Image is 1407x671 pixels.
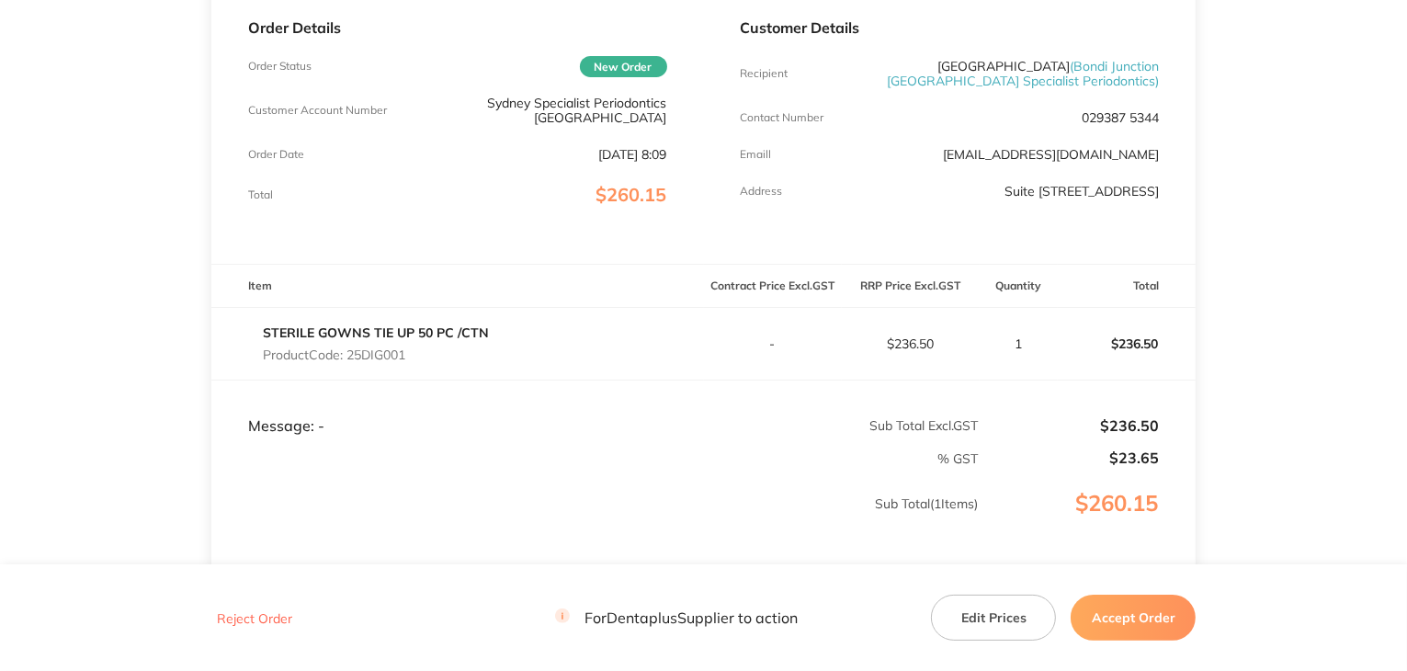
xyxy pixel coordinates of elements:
p: Order Date [248,148,304,161]
th: Quantity [980,265,1059,308]
p: 1 [981,336,1058,351]
th: Item [211,265,704,308]
p: Total [248,188,273,201]
p: Contact Number [741,111,824,124]
p: Order Details [248,19,667,36]
td: Message: - [211,381,704,436]
p: For Dentaplus Supplier to action [555,609,798,627]
span: $260.15 [596,183,667,206]
th: Contract Price Excl. GST [704,265,842,308]
p: Customer Details [741,19,1160,36]
p: Customer Account Number [248,104,387,117]
p: Suite [STREET_ADDRESS] [1004,184,1159,199]
span: New Order [580,56,667,77]
p: Sub Total Excl. GST [705,418,979,433]
p: Recipient [741,67,789,80]
p: - [705,336,841,351]
button: Reject Order [211,610,298,627]
th: RRP Price Excl. GST [842,265,980,308]
button: Edit Prices [931,595,1056,641]
th: Total [1058,265,1196,308]
button: Accept Order [1071,595,1196,641]
p: Sub Total ( 1 Items) [212,496,979,548]
a: STERILE GOWNS TIE UP 50 PC /CTN [263,324,489,341]
p: [DATE] 8:09 [599,147,667,162]
p: $260.15 [981,491,1196,553]
p: Product Code: 25DIG001 [263,347,489,362]
p: % GST [212,451,979,466]
p: $236.50 [1059,322,1195,366]
span: ( Bondi Junction [GEOGRAPHIC_DATA] Specialist Periodontics ) [887,58,1159,89]
p: $236.50 [981,417,1160,434]
p: Address [741,185,783,198]
p: Emaill [741,148,772,161]
p: $236.50 [843,336,979,351]
a: [EMAIL_ADDRESS][DOMAIN_NAME] [943,146,1159,163]
p: [GEOGRAPHIC_DATA] [879,59,1159,88]
p: Sydney Specialist Periodontics [GEOGRAPHIC_DATA] [388,96,667,125]
p: $23.65 [981,449,1160,466]
p: 029387 5344 [1082,110,1159,125]
p: Order Status [248,60,312,73]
